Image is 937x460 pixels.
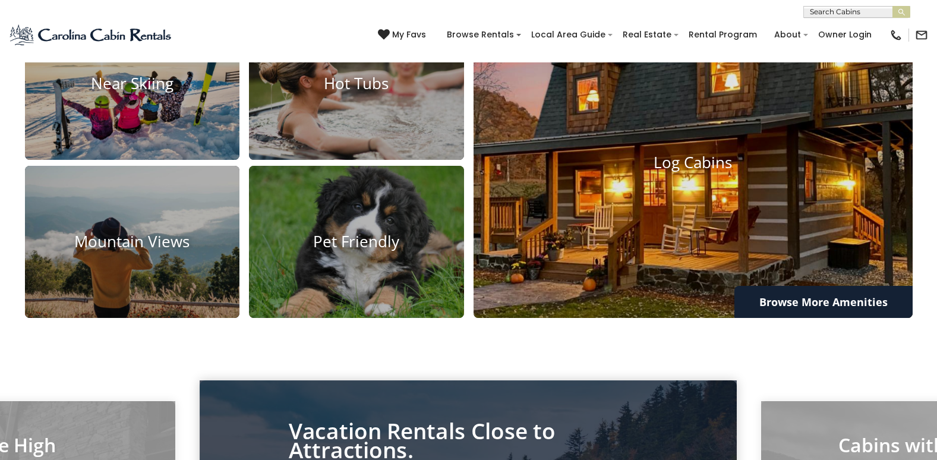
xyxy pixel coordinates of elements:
h4: Log Cabins [474,153,913,172]
h4: Near Skiing [25,74,240,93]
a: Mountain Views [25,166,240,319]
img: Blue-2.png [9,23,173,47]
a: Rental Program [683,26,763,44]
a: Log Cabins [474,7,913,318]
a: Owner Login [812,26,878,44]
h4: Mountain Views [25,233,240,251]
a: Pet Friendly [249,166,464,319]
a: Browse Rentals [441,26,520,44]
a: About [768,26,807,44]
a: Browse More Amenities [734,286,913,318]
p: Vacation Rentals Close to Attractions. [289,421,648,459]
a: Local Area Guide [525,26,611,44]
a: Near Skiing [25,7,240,160]
img: phone-regular-black.png [889,29,903,42]
img: mail-regular-black.png [915,29,928,42]
a: Real Estate [617,26,677,44]
a: My Favs [378,29,429,42]
h4: Pet Friendly [249,233,464,251]
a: Hot Tubs [249,7,464,160]
h4: Hot Tubs [249,74,464,93]
span: My Favs [392,29,426,41]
